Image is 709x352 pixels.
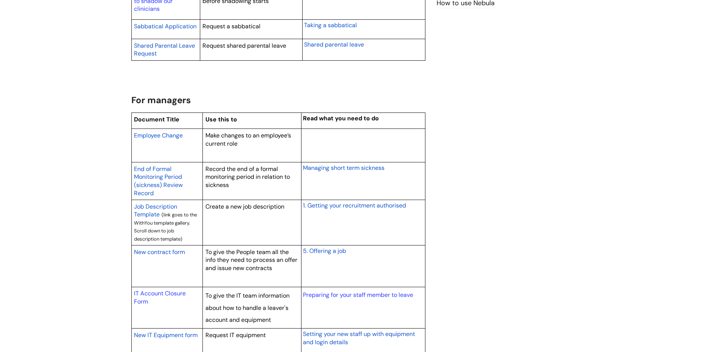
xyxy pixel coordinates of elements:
[303,329,415,346] a: Setting your new staff up with equipment and login details
[134,248,185,256] span: New contract form
[134,331,198,339] span: New IT Equipment form
[134,131,183,140] a: Employee Change
[134,42,195,58] span: Shared Parental Leave Request
[304,40,364,49] a: Shared parental leave
[134,22,197,30] span: Sabbatical Application
[134,212,197,242] span: (link goes to the WithYou template gallery. Scroll down to job description template)
[303,163,384,172] a: Managing short term sickness
[303,330,415,346] span: Setting your new staff up with equipment and login details
[303,247,346,255] span: 5. Offering a job
[202,42,286,50] span: Request shared parental leave
[205,331,266,339] span: Request IT equipment
[303,202,406,209] span: 1. Getting your recruitment authorised
[303,246,346,255] a: 5. Offering a job
[134,247,185,256] a: New contract form
[303,164,384,172] span: Managing short term sickness
[205,115,237,123] span: Use this to
[134,330,198,339] a: New IT Equipment form
[304,41,364,48] span: Shared parental leave
[304,21,357,29] span: Taking a sabbatical
[303,201,406,210] a: 1. Getting your recruitment authorised
[205,165,290,189] span: Record the end of a formal monitoring period in relation to sickness
[134,203,177,219] span: Job Description Template
[303,291,413,299] a: Preparing for your staff member to leave
[205,292,290,324] span: To give the IT team information about how to handle a leaver's account and equipment
[304,20,357,29] a: Taking a sabbatical
[205,131,291,148] span: Make changes to an employee’s current role
[134,164,183,197] a: End of Formal Monitoring Period (sickness) Review Record
[303,114,379,122] span: Read what you need to do
[134,165,183,197] span: End of Formal Monitoring Period (sickness) Review Record
[134,41,195,58] a: Shared Parental Leave Request
[134,202,177,219] a: Job Description Template
[205,203,284,210] span: Create a new job description
[205,248,297,272] span: To give the People team all the info they need to process an offer and issue new contracts
[131,94,191,106] span: For managers
[134,115,179,123] span: Document Title
[134,22,197,31] a: Sabbatical Application
[134,289,186,305] a: IT Account Closure Form
[202,22,261,30] span: Request a sabbatical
